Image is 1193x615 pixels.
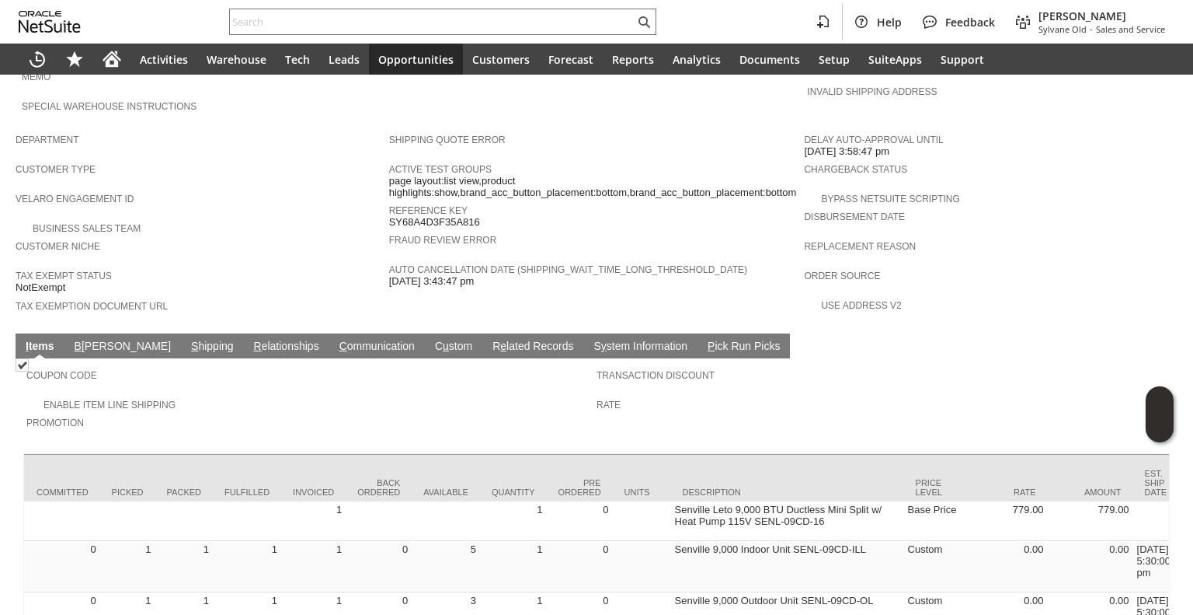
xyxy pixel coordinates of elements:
[962,541,1048,592] td: 0.00
[389,216,480,229] span: SY68A4D3F35A816
[389,235,497,246] a: Fraud Review Error
[26,418,84,428] a: Promotion
[329,52,360,67] span: Leads
[708,340,715,352] span: P
[22,101,197,112] a: Special Warehouse Instructions
[931,44,993,75] a: Support
[389,264,747,275] a: Auto Cancellation Date (shipping_wait_time_long_threshold_date)
[37,487,89,497] div: Committed
[904,501,962,541] td: Base Price
[1038,9,1165,23] span: [PERSON_NAME]
[1146,415,1174,443] span: Oracle Guided Learning Widget. To move around, please hold and drag
[33,223,141,234] a: Business Sales Team
[339,340,347,352] span: C
[819,52,850,67] span: Setup
[389,175,797,199] span: page layout:list view,product highlights:show,brand_acc_button_placement:bottom,brand_acc_button_...
[213,541,281,592] td: 1
[103,50,121,68] svg: Home
[821,300,901,311] a: Use Address V2
[804,145,889,158] span: [DATE] 3:58:47 pm
[276,44,319,75] a: Tech
[603,44,663,75] a: Reports
[224,487,270,497] div: Fulfilled
[596,370,715,381] a: Transaction Discount
[804,241,916,252] a: Replacement reason
[197,44,276,75] a: Warehouse
[336,340,419,355] a: Communication
[548,52,593,67] span: Forecast
[480,501,547,541] td: 1
[285,52,310,67] span: Tech
[945,15,995,30] span: Feedback
[941,52,984,67] span: Support
[28,50,47,68] svg: Recent Records
[293,487,334,497] div: Invoiced
[916,478,951,497] div: Price Level
[254,340,262,352] span: R
[56,44,93,75] div: Shortcuts
[1090,23,1093,35] span: -
[16,271,112,281] a: Tax Exempt Status
[43,400,176,411] a: Enable Item Line Shipping
[412,541,480,592] td: 5
[207,52,266,67] span: Warehouse
[877,15,902,30] span: Help
[16,301,168,312] a: Tax Exemption Document URL
[16,358,29,372] img: Checked
[443,340,449,352] span: u
[357,478,400,497] div: Back Ordered
[904,541,962,592] td: Custom
[389,275,475,288] span: [DATE] 3:43:47 pm
[704,340,784,355] a: Pick Run Picks
[809,44,859,75] a: Setup
[612,52,654,67] span: Reports
[389,205,468,216] a: Reference Key
[821,194,959,204] a: Bypass NetSuite Scripting
[319,44,369,75] a: Leads
[187,340,238,355] a: Shipping
[26,340,29,352] span: I
[26,370,97,381] a: Coupon Code
[16,135,79,145] a: Department
[1048,501,1133,541] td: 779.00
[423,487,468,497] div: Available
[1096,23,1165,35] span: Sales and Service
[539,44,603,75] a: Forecast
[16,241,100,252] a: Customer Niche
[962,501,1048,541] td: 779.00
[635,12,653,31] svg: Search
[671,541,904,592] td: Senville 9,000 Indoor Unit SENL-09CD-ILL
[624,487,659,497] div: Units
[683,487,892,497] div: Description
[112,487,144,497] div: Picked
[100,541,155,592] td: 1
[378,52,454,67] span: Opportunities
[75,340,82,352] span: B
[140,52,188,67] span: Activities
[65,50,84,68] svg: Shortcuts
[71,340,175,355] a: B[PERSON_NAME]
[93,44,130,75] a: Home
[804,271,880,281] a: Order Source
[1145,469,1167,497] div: Est. Ship Date
[590,340,691,355] a: System Information
[601,340,607,352] span: y
[130,44,197,75] a: Activities
[22,340,58,355] a: Items
[671,501,904,541] td: Senville Leto 9,000 BTU Ductless Mini Split w/ Heat Pump 115V SENL-09CD-16
[431,340,476,355] a: Custom
[19,11,81,33] svg: logo
[281,501,346,541] td: 1
[1038,23,1087,35] span: Sylvane Old
[1146,386,1174,442] iframe: Click here to launch Oracle Guided Learning Help Panel
[389,135,506,145] a: Shipping Quote Error
[167,487,201,497] div: Packed
[19,44,56,75] a: Recent Records
[868,52,922,67] span: SuiteApps
[489,340,577,355] a: Related Records
[492,487,535,497] div: Quantity
[22,72,50,82] a: Memo
[859,44,931,75] a: SuiteApps
[804,211,905,222] a: Disbursement Date
[230,12,635,31] input: Search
